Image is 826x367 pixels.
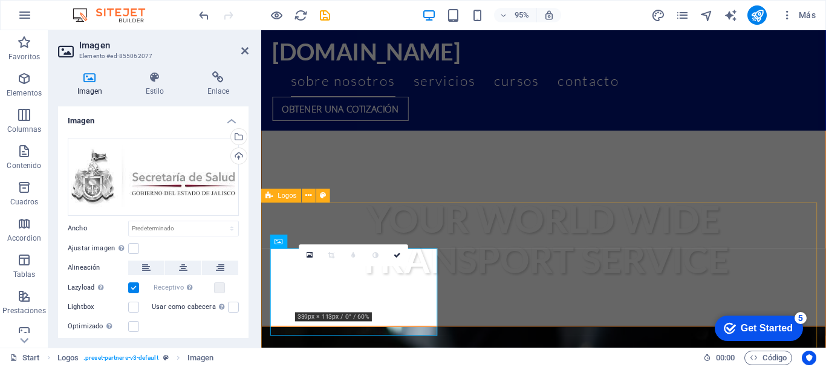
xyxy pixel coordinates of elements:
i: Deshacer: Cambiar imagen (Ctrl+Z) [197,8,211,22]
span: 00 00 [716,351,735,365]
span: Haz clic para seleccionar y doble clic para editar [57,351,79,365]
span: Más [781,9,816,21]
i: Páginas (Ctrl+Alt+S) [675,8,689,22]
span: Haz clic para seleccionar y doble clic para editar [187,351,214,365]
button: Más [776,5,821,25]
nav: breadcrumb [57,351,214,365]
button: save [317,8,332,22]
h6: Tiempo de la sesión [703,351,735,365]
h4: Estilo [126,71,188,97]
i: Diseño (Ctrl+Alt+Y) [651,8,665,22]
a: Selecciona archivos del administrador de archivos, de la galería de fotos o carga archivo(s) [299,244,321,266]
span: : [724,353,726,362]
div: 5 [89,2,102,15]
i: Navegador [700,8,714,22]
button: pages [675,8,689,22]
a: Escala de grises [365,244,386,266]
p: Favoritos [8,52,40,62]
h3: Elemento #ed-855062077 [79,51,224,62]
button: navigator [699,8,714,22]
p: Contenido [7,161,41,171]
button: Usercentrics [802,351,816,365]
div: sec.salud-yzZ-cN9FjI1S3a1LxKvSmQ.jpeg [68,138,239,216]
p: Elementos [7,88,42,98]
label: Ancho [68,225,128,232]
span: Logos [278,192,297,199]
h4: Imagen [58,106,249,128]
label: Receptivo [154,281,214,295]
i: Volver a cargar página [294,8,308,22]
span: . preset-partners-v3-default [83,351,158,365]
button: 95% [494,8,537,22]
h6: 95% [512,8,532,22]
a: Haz clic para cancelar la selección y doble clic para abrir páginas [10,351,40,365]
span: Código [750,351,787,365]
label: Ajustar imagen [68,241,128,256]
a: Confirmar ( Ctrl ⏎ ) [386,244,408,266]
button: design [651,8,665,22]
h2: Imagen [79,40,249,51]
p: Tablas [13,270,36,279]
label: Optimizado [68,319,128,334]
label: Lazyload [68,281,128,295]
h4: Imagen [58,71,126,97]
i: Este elemento es un preajuste personalizable [163,354,169,361]
p: Cuadros [10,197,39,207]
i: Al redimensionar, ajustar el nivel de zoom automáticamente para ajustarse al dispositivo elegido. [544,10,554,21]
label: Usar como cabecera [152,300,228,314]
div: Get Started 5 items remaining, 0% complete [10,6,98,31]
button: text_generator [723,8,738,22]
a: Modo de recorte [321,244,343,266]
label: Lightbox [68,300,128,314]
i: Publicar [750,8,764,22]
i: AI Writer [724,8,738,22]
button: Código [744,351,792,365]
label: Alineación [68,261,128,275]
button: Haz clic para salir del modo de previsualización y seguir editando [269,8,284,22]
button: undo [197,8,211,22]
img: Editor Logo [70,8,160,22]
i: Guardar (Ctrl+S) [318,8,332,22]
p: Prestaciones [2,306,45,316]
h4: Enlace [188,71,249,97]
button: reload [293,8,308,22]
p: Accordion [7,233,41,243]
a: Desenfoque [343,244,365,266]
p: Columnas [7,125,42,134]
div: Get Started [36,13,88,24]
button: publish [747,5,767,25]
